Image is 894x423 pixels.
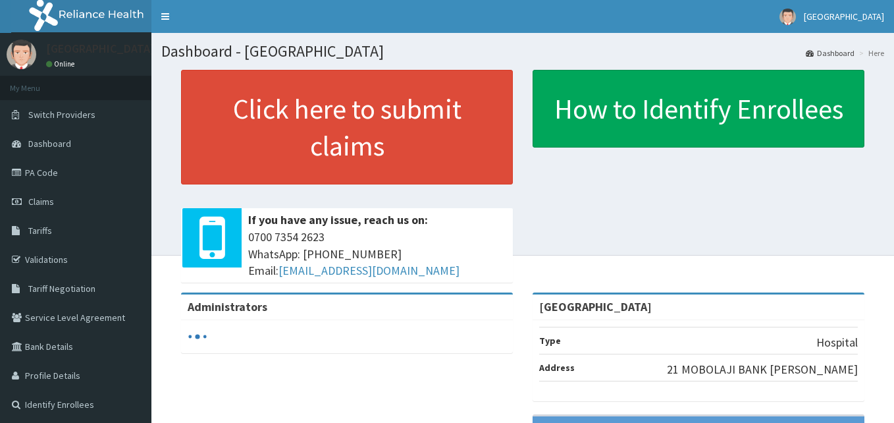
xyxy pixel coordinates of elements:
span: Switch Providers [28,109,95,121]
a: Click here to submit claims [181,70,513,184]
img: User Image [7,40,36,69]
b: If you have any issue, reach us on: [248,212,428,227]
span: Dashboard [28,138,71,150]
span: Tariffs [28,225,52,237]
b: Administrators [188,299,267,314]
span: 0700 7354 2623 WhatsApp: [PHONE_NUMBER] Email: [248,229,506,279]
span: Tariff Negotiation [28,283,95,295]
li: Here [856,47,884,59]
b: Address [539,362,575,374]
p: [GEOGRAPHIC_DATA] [46,43,155,55]
img: User Image [779,9,796,25]
a: [EMAIL_ADDRESS][DOMAIN_NAME] [278,263,460,278]
h1: Dashboard - [GEOGRAPHIC_DATA] [161,43,884,60]
p: 21 MOBOLAJI BANK [PERSON_NAME] [667,361,858,378]
svg: audio-loading [188,327,207,347]
span: [GEOGRAPHIC_DATA] [804,11,884,22]
a: Online [46,59,78,69]
span: Claims [28,196,54,208]
a: Dashboard [806,47,855,59]
b: Type [539,335,561,347]
strong: [GEOGRAPHIC_DATA] [539,299,652,314]
p: Hospital [816,334,858,351]
a: How to Identify Enrollees [533,70,864,148]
